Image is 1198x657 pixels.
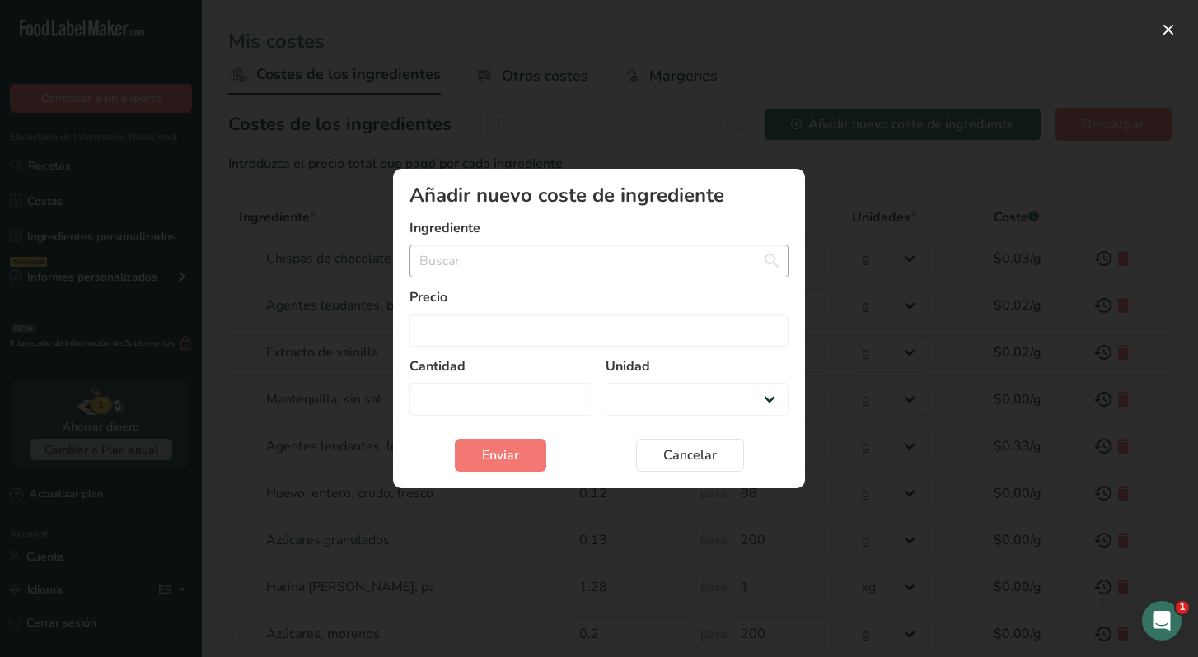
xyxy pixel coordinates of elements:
[409,185,789,205] div: Añadir nuevo coste de ingrediente
[606,356,789,376] label: Unidad
[1176,601,1189,614] span: 1
[636,439,744,472] button: Cancelar
[409,356,592,376] label: Cantidad
[409,245,789,277] input: Buscar
[409,287,789,307] label: Precio
[455,439,546,472] button: Enviar
[1142,601,1182,641] iframe: Intercom live chat
[409,218,789,238] label: Ingrediente
[663,445,717,465] span: Cancelar
[482,445,519,465] span: Enviar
